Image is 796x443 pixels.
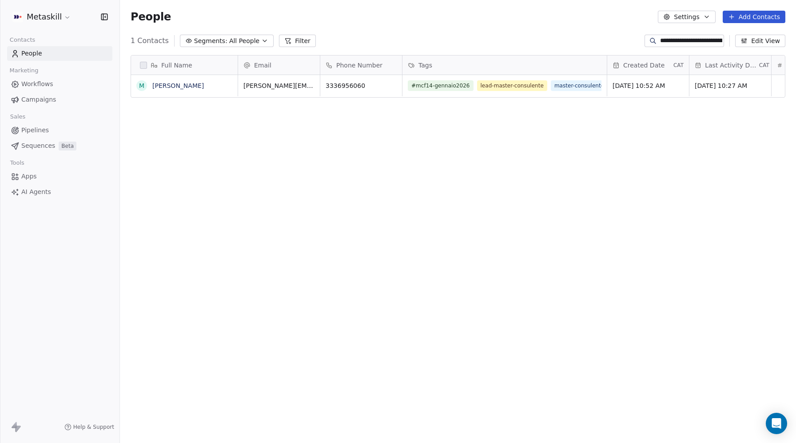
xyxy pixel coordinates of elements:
[408,80,474,91] span: #mcf14-gennaio2026
[623,61,665,70] span: Created Date
[139,81,144,91] div: M
[477,80,547,91] span: lead-master-consulente
[658,11,715,23] button: Settings
[59,142,76,150] span: Beta
[766,413,787,434] div: Open Intercom Messenger
[673,62,684,69] span: CAT
[326,81,397,90] span: 3336956060
[705,61,757,70] span: Last Activity Date
[402,55,607,75] div: Tags
[6,110,29,123] span: Sales
[6,33,39,47] span: Contacts
[21,187,51,197] span: AI Agents
[12,12,23,22] img: AVATAR%20METASKILL%20-%20Colori%20Positivo.png
[695,81,766,90] span: [DATE] 10:27 AM
[7,185,112,199] a: AI Agents
[21,95,56,104] span: Campaigns
[418,61,432,70] span: Tags
[723,11,785,23] button: Add Contacts
[7,169,112,184] a: Apps
[279,35,316,47] button: Filter
[7,92,112,107] a: Campaigns
[131,10,171,24] span: People
[11,9,73,24] button: Metaskill
[6,156,28,170] span: Tools
[73,423,114,431] span: Help & Support
[229,36,259,46] span: All People
[613,81,684,90] span: [DATE] 10:52 AM
[21,141,55,150] span: Sequences
[607,55,689,75] div: Created DateCAT
[21,79,53,89] span: Workflows
[161,61,192,70] span: Full Name
[131,36,169,46] span: 1 Contacts
[7,46,112,61] a: People
[7,77,112,91] a: Workflows
[152,82,204,89] a: [PERSON_NAME]
[735,35,785,47] button: Edit View
[194,36,227,46] span: Segments:
[336,61,382,70] span: Phone Number
[759,62,769,69] span: CAT
[6,64,42,77] span: Marketing
[21,126,49,135] span: Pipelines
[243,81,314,90] span: [PERSON_NAME][EMAIL_ADDRESS][PERSON_NAME][DOMAIN_NAME]
[131,55,238,75] div: Full Name
[320,55,402,75] div: Phone Number
[689,55,771,75] div: Last Activity DateCAT
[551,80,638,91] span: master-consulente-finanziario
[7,138,112,153] a: SequencesBeta
[21,49,42,58] span: People
[254,61,271,70] span: Email
[7,123,112,138] a: Pipelines
[131,75,238,424] div: grid
[238,55,320,75] div: Email
[21,172,37,181] span: Apps
[27,11,62,23] span: Metaskill
[64,423,114,431] a: Help & Support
